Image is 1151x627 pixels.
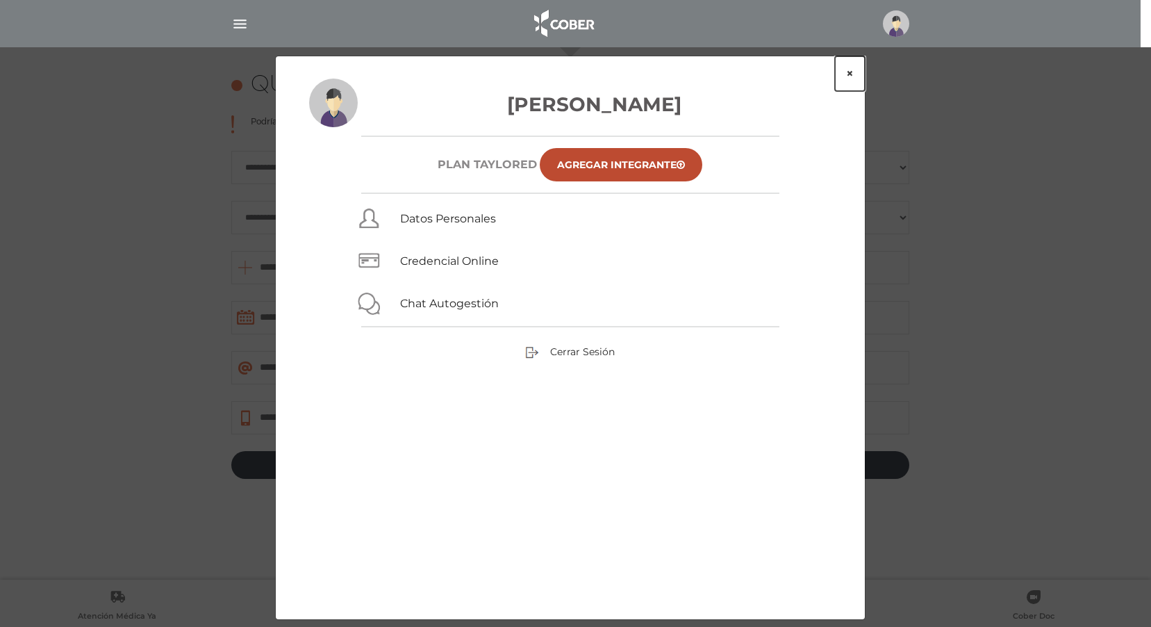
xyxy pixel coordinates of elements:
[883,10,909,37] img: profile-placeholder.svg
[309,90,831,119] h3: [PERSON_NAME]
[525,345,539,359] img: sign-out.png
[400,297,499,310] a: Chat Autogestión
[525,345,615,357] a: Cerrar Sesión
[835,56,865,91] button: ×
[438,158,537,171] h6: Plan TAYLORED
[400,254,499,268] a: Credencial Online
[400,212,496,225] a: Datos Personales
[540,148,702,181] a: Agregar Integrante
[309,79,358,127] img: profile-placeholder.svg
[550,345,615,358] span: Cerrar Sesión
[527,7,599,40] img: logo_cober_home-white.png
[231,15,249,33] img: Cober_menu-lines-white.svg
